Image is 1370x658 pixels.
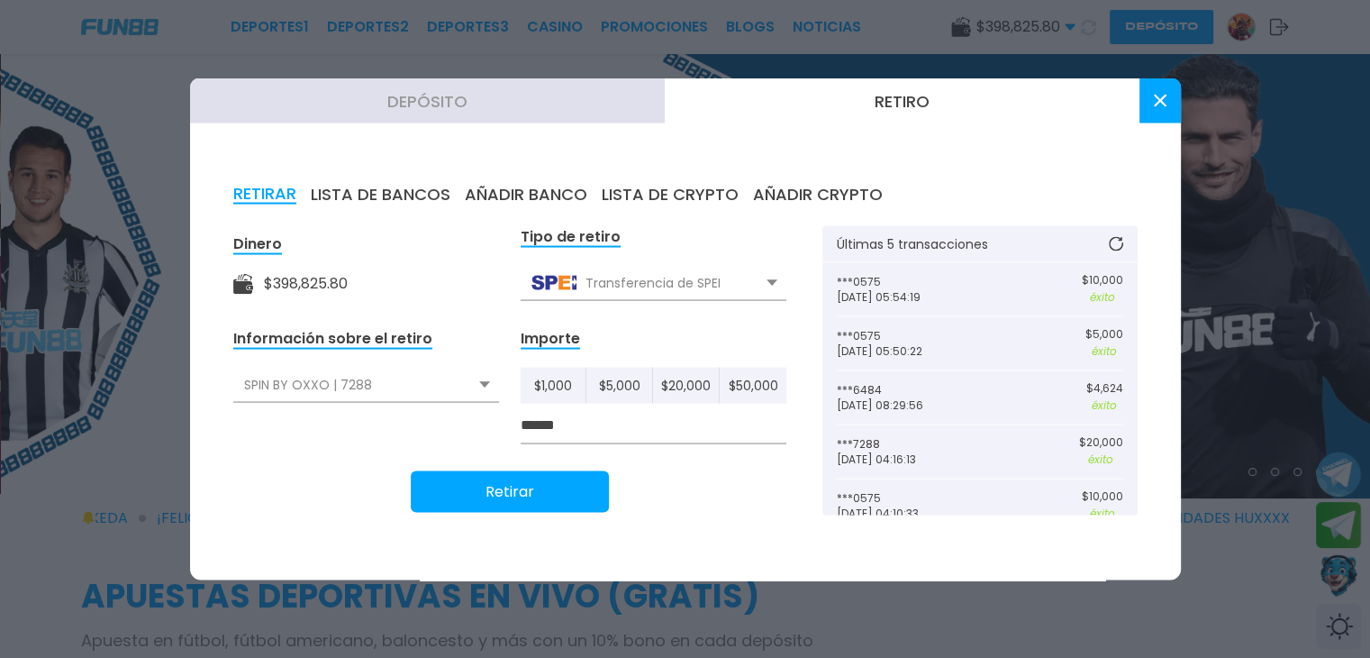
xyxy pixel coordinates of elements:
[233,234,282,255] div: Dinero
[521,266,786,300] div: Transferencia de SPEI
[1082,506,1123,522] p: éxito
[665,78,1139,123] button: Retiro
[837,345,980,358] p: [DATE] 05:50:22
[264,273,348,295] div: $ 398,825.80
[837,453,980,466] p: [DATE] 04:16:13
[837,238,988,251] p: Últimas 5 transacciones
[720,368,785,404] button: $50,000
[411,471,609,513] button: Retirar
[653,368,720,404] button: $20,000
[837,291,980,304] p: [DATE] 05:54:19
[753,185,883,205] button: AÑADIR CRYPTO
[586,368,653,404] button: $5,000
[1082,274,1123,287] p: $ 10,000
[521,227,621,248] div: Tipo de retiro
[190,78,665,123] button: Depósito
[1086,398,1123,414] p: éxito
[1085,328,1123,341] p: $ 5,000
[837,507,980,520] p: [DATE] 04:10:33
[1079,452,1123,468] p: éxito
[1079,436,1123,449] p: $ 20,000
[531,276,576,290] img: Transferencia de SPEI
[465,185,587,205] button: AÑADIR BANCO
[311,185,450,205] button: LISTA DE BANCOS
[1085,343,1123,360] p: éxito
[521,329,580,350] div: Importe
[837,399,980,412] p: [DATE] 08:29:56
[233,368,499,402] div: SPIN BY OXXO | 7288
[233,185,296,205] button: RETIRAR
[1082,289,1123,306] p: éxito
[602,185,739,205] button: LISTA DE CRYPTO
[521,368,587,404] button: $1,000
[1082,490,1123,503] p: $ 10,000
[1086,382,1123,395] p: $ 4,624
[233,329,432,350] div: Información sobre el retiro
